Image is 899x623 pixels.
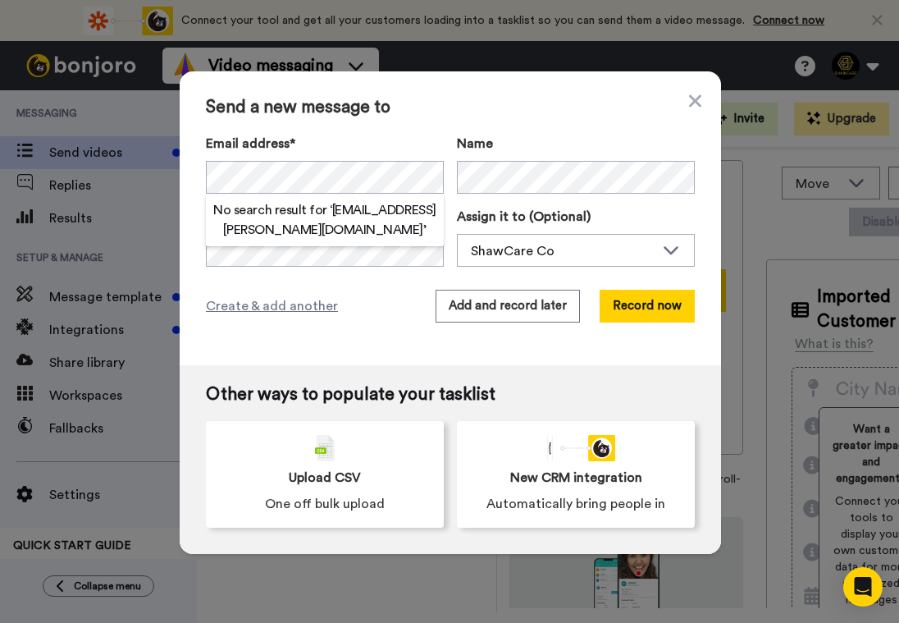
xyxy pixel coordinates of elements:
button: Record now [600,290,695,323]
span: New CRM integration [510,468,642,488]
img: csv-grey.png [315,435,335,461]
label: Email address* [206,134,444,153]
div: ShawCare Co [471,241,655,261]
button: Add and record later [436,290,580,323]
div: Open Intercom Messenger [843,567,883,607]
label: Assign it to (Optional) [457,207,695,227]
span: Create & add another [206,296,338,316]
div: animation [536,435,615,461]
span: Other ways to populate your tasklist [206,385,695,405]
span: Name [457,134,493,153]
h2: No search result for ‘ [EMAIL_ADDRESS][PERSON_NAME][DOMAIN_NAME] ’ [206,200,444,240]
span: Upload CSV [289,468,361,488]
span: One off bulk upload [265,494,385,514]
span: Automatically bring people in [486,494,665,514]
span: Send a new message to [206,98,695,117]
